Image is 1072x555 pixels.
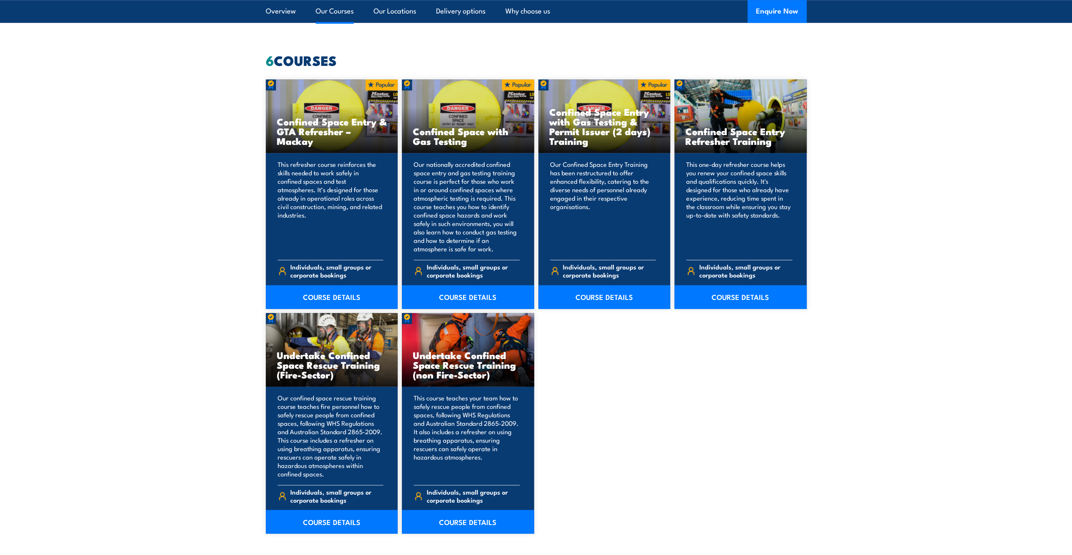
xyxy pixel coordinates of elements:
[427,488,520,504] span: Individuals, small groups or corporate bookings
[413,350,523,379] h3: Undertake Confined Space Rescue Training (non Fire-Sector)
[278,160,384,253] p: This refresher course reinforces the skills needed to work safely in confined spaces and test atm...
[266,285,398,309] a: COURSE DETAILS
[402,285,534,309] a: COURSE DETAILS
[563,263,656,279] span: Individuals, small groups or corporate bookings
[414,160,520,253] p: Our nationally accredited confined space entry and gas testing training course is perfect for tho...
[278,394,384,478] p: Our confined space rescue training course teaches fire personnel how to safely rescue people from...
[277,350,387,379] h3: Undertake Confined Space Rescue Training (Fire-Sector)
[549,107,660,146] h3: Confined Space Entry with Gas Testing & Permit Issuer (2 days) Training
[290,488,383,504] span: Individuals, small groups or corporate bookings
[538,285,671,309] a: COURSE DETAILS
[266,49,274,71] strong: 6
[674,285,807,309] a: COURSE DETAILS
[427,263,520,279] span: Individuals, small groups or corporate bookings
[290,263,383,279] span: Individuals, small groups or corporate bookings
[686,160,792,253] p: This one-day refresher course helps you renew your confined space skills and qualifications quick...
[402,510,534,533] a: COURSE DETAILS
[414,394,520,478] p: This course teaches your team how to safely rescue people from confined spaces, following WHS Reg...
[685,126,796,146] h3: Confined Space Entry Refresher Training
[413,126,523,146] h3: Confined Space with Gas Testing
[699,263,792,279] span: Individuals, small groups or corporate bookings
[277,117,387,146] h3: Confined Space Entry & GTA Refresher – Mackay
[266,54,807,66] h2: COURSES
[550,160,656,253] p: Our Confined Space Entry Training has been restructured to offer enhanced flexibility, catering t...
[266,510,398,533] a: COURSE DETAILS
